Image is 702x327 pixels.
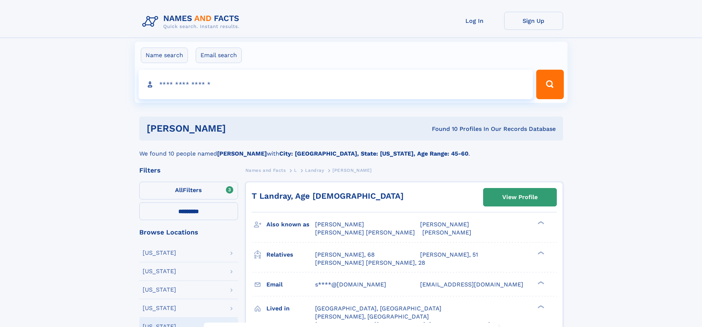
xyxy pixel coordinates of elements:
[315,221,364,228] span: [PERSON_NAME]
[143,287,176,293] div: [US_STATE]
[332,168,372,173] span: [PERSON_NAME]
[329,125,556,133] div: Found 10 Profiles In Our Records Database
[315,251,375,259] a: [PERSON_NAME], 68
[420,251,478,259] a: [PERSON_NAME], 51
[266,218,315,231] h3: Also known as
[305,166,324,175] a: Landray
[143,268,176,274] div: [US_STATE]
[279,150,468,157] b: City: [GEOGRAPHIC_DATA], State: [US_STATE], Age Range: 45-60
[139,167,238,174] div: Filters
[420,281,523,288] span: [EMAIL_ADDRESS][DOMAIN_NAME]
[420,221,469,228] span: [PERSON_NAME]
[445,12,504,30] a: Log In
[147,124,329,133] h1: [PERSON_NAME]
[139,12,245,32] img: Logo Names and Facts
[315,305,441,312] span: [GEOGRAPHIC_DATA], [GEOGRAPHIC_DATA]
[483,188,556,206] a: View Profile
[196,48,242,63] label: Email search
[266,248,315,261] h3: Relatives
[139,70,533,99] input: search input
[175,187,183,194] span: All
[141,48,188,63] label: Name search
[536,280,545,285] div: ❯
[266,302,315,315] h3: Lived in
[305,168,324,173] span: Landray
[139,229,238,236] div: Browse Locations
[143,250,176,256] div: [US_STATE]
[217,150,267,157] b: [PERSON_NAME]
[294,166,297,175] a: L
[536,304,545,309] div: ❯
[139,140,563,158] div: We found 10 people named with .
[245,166,286,175] a: Names and Facts
[422,229,471,236] span: [PERSON_NAME]
[502,189,538,206] div: View Profile
[536,220,545,225] div: ❯
[266,278,315,291] h3: Email
[315,229,415,236] span: [PERSON_NAME] [PERSON_NAME]
[315,313,429,320] span: [PERSON_NAME], [GEOGRAPHIC_DATA]
[143,305,176,311] div: [US_STATE]
[252,191,404,201] a: T Landray, Age [DEMOGRAPHIC_DATA]
[504,12,563,30] a: Sign Up
[536,70,563,99] button: Search Button
[536,250,545,255] div: ❯
[315,259,425,267] a: [PERSON_NAME] [PERSON_NAME], 28
[294,168,297,173] span: L
[139,182,238,199] label: Filters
